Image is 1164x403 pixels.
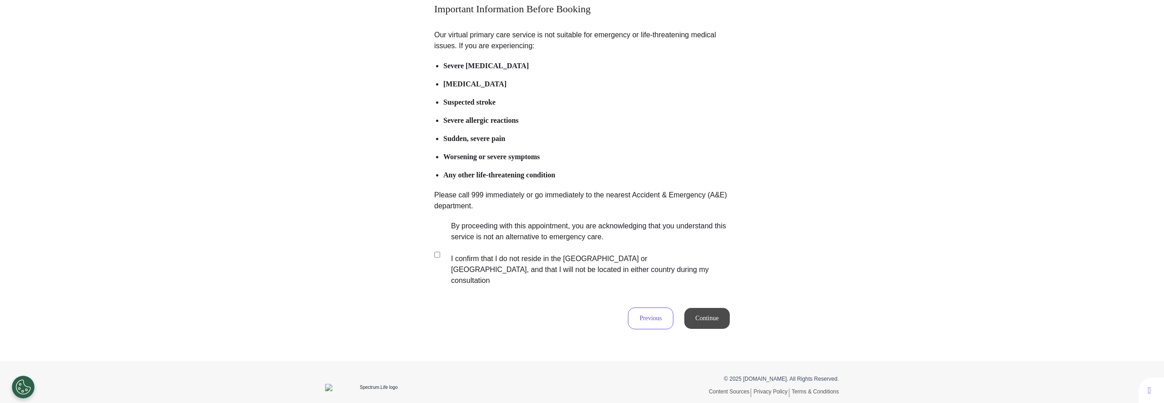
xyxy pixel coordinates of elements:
[443,135,505,142] b: Sudden, severe pain
[753,388,789,397] a: Privacy Policy
[628,307,673,329] button: Previous
[792,388,839,395] a: Terms & Conditions
[443,171,555,179] b: Any other life-threatening condition
[443,98,496,106] b: Suspected stroke
[434,3,730,15] h2: Important Information Before Booking
[434,30,730,51] p: Our virtual primary care service is not suitable for emergency or life-threatening medical issues...
[589,375,839,383] p: © 2025 [DOMAIN_NAME]. All Rights Reserved.
[325,384,425,391] img: Spectrum.Life logo
[442,221,727,286] label: By proceeding with this appointment, you are acknowledging that you understand this service is no...
[443,116,519,124] b: Severe allergic reactions
[443,62,529,70] b: Severe [MEDICAL_DATA]
[684,308,730,329] button: Continue
[12,376,35,398] button: Open Preferences
[443,80,507,88] b: [MEDICAL_DATA]
[434,190,730,212] p: Please call 999 immediately or go immediately to the nearest Accident & Emergency (A&E) department.
[709,388,751,397] a: Content Sources
[443,153,540,161] b: Worsening or severe symptoms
